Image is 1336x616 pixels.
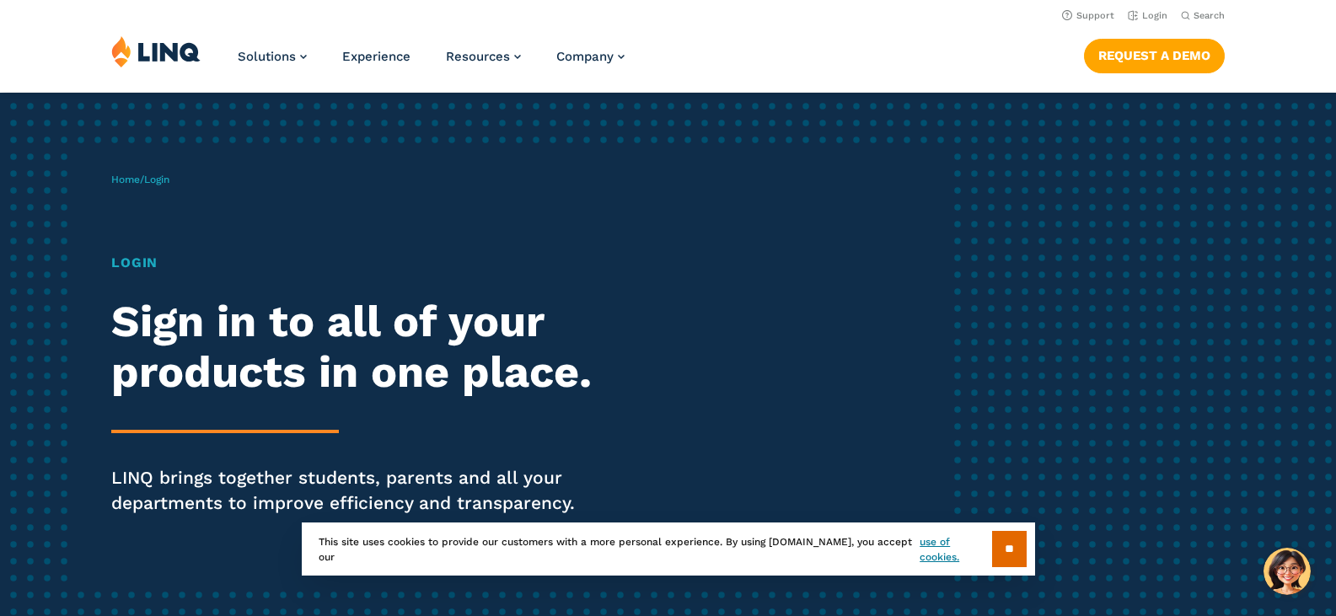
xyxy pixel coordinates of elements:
nav: Button Navigation [1084,35,1225,72]
span: Resources [446,49,510,64]
a: Support [1062,10,1114,21]
div: This site uses cookies to provide our customers with a more personal experience. By using [DOMAIN... [302,522,1035,576]
nav: Primary Navigation [238,35,625,91]
span: Search [1194,10,1225,21]
a: use of cookies. [920,534,991,565]
a: Solutions [238,49,307,64]
p: LINQ brings together students, parents and all your departments to improve efficiency and transpa... [111,465,626,516]
span: Login [144,174,169,185]
a: Experience [342,49,410,64]
a: Company [556,49,625,64]
h1: Login [111,253,626,273]
span: / [111,174,169,185]
img: LINQ | K‑12 Software [111,35,201,67]
h2: Sign in to all of your products in one place. [111,297,626,398]
span: Company [556,49,614,64]
button: Hello, have a question? Let’s chat. [1264,548,1311,595]
a: Resources [446,49,521,64]
a: Home [111,174,140,185]
a: Login [1128,10,1167,21]
a: Request a Demo [1084,39,1225,72]
span: Solutions [238,49,296,64]
button: Open Search Bar [1181,9,1225,22]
